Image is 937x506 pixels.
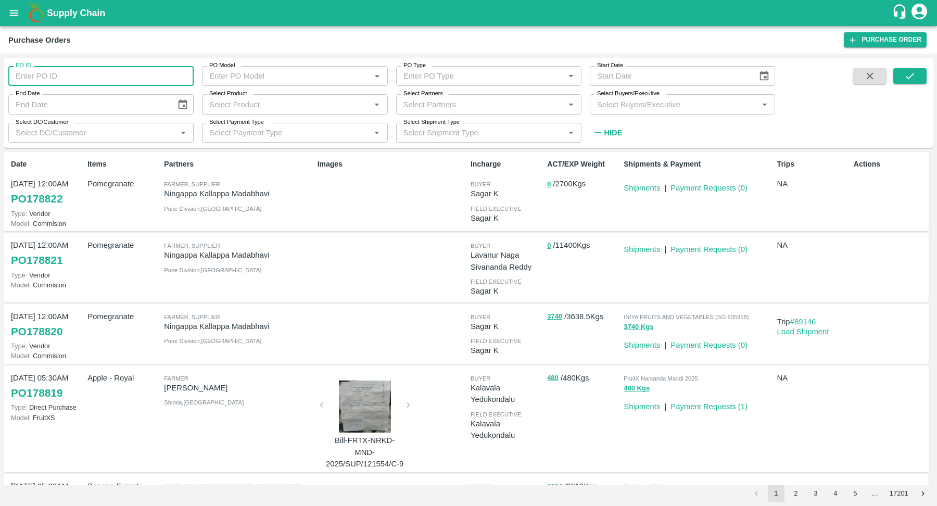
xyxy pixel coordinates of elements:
label: PO ID [16,61,31,70]
span: Pune Division , [GEOGRAPHIC_DATA] [164,267,261,273]
a: #89146 [790,318,816,326]
label: Select Shipment Type [403,118,460,126]
span: Shimla , [GEOGRAPHIC_DATA] [164,399,244,406]
button: Open [564,98,578,111]
button: Open [564,126,578,140]
p: Sagar K [471,212,543,224]
p: Ningappa Kallappa Madabhavi [164,188,313,199]
a: PO178821 [11,251,62,270]
p: NA [777,178,850,189]
p: Kalavala Yedukondalu [471,418,543,441]
p: / 480 Kgs [547,372,619,384]
button: Go to page 3 [807,485,824,502]
input: Select Product [205,97,367,111]
p: Direct Purchase [11,402,83,412]
a: Shipments [624,402,660,411]
p: Actions [854,159,926,170]
div: customer-support [892,4,910,22]
div: | [660,335,666,351]
p: Lavanur Naga Sivananda Reddy [471,249,543,273]
span: buyer [471,314,490,320]
input: Select DC/Customer [11,126,173,140]
span: Farmer, Supplier [164,243,220,249]
a: PO178819 [11,384,62,402]
span: Type: [11,403,27,411]
p: Incharge [471,159,543,170]
p: Vendor [11,209,83,219]
nav: pagination navigation [746,485,933,502]
label: Select Partners [403,90,443,98]
button: Go to page 5 [847,485,864,502]
label: Select Product [209,90,247,98]
span: Model: [11,281,31,289]
span: Model: [11,220,31,227]
span: Type: [11,342,27,350]
a: PO178820 [11,322,62,341]
button: Open [176,126,190,140]
input: Select Partners [399,97,561,111]
span: buyer [471,375,490,382]
p: Ningappa Kallappa Madabhavi [164,249,313,261]
span: Tembhurni PH [624,484,661,490]
input: Select Shipment Type [399,126,548,140]
p: Trip [777,316,850,327]
p: Images [318,159,466,170]
span: Supplier, Service Provider, Transporter, FGP [164,484,301,501]
p: Pomegranate [87,311,160,322]
p: Date [11,159,83,170]
p: Commision [11,219,83,229]
button: 0 [547,240,551,252]
p: Pomegranate [87,178,160,189]
button: 9204 [547,481,562,493]
input: End Date [8,94,169,114]
b: Supply Chain [47,8,105,18]
span: FruitX Narkanda Mandi 2025 [624,375,698,382]
span: field executive [471,411,522,418]
span: Farmer, Supplier [164,314,220,320]
span: Model: [11,414,31,422]
span: Type: [11,271,27,279]
button: Hide [590,124,625,142]
a: Payment Requests (0) [670,341,748,349]
a: PO178822 [11,189,62,208]
p: [PERSON_NAME] [164,382,313,394]
p: NA [777,239,850,251]
p: Sagar K [471,285,543,297]
button: Open [370,69,384,83]
p: Ningappa Kallappa Madabhavi [164,321,313,332]
p: / 3638.5 Kgs [547,311,619,323]
input: Enter PO Type [399,69,561,83]
img: logo [26,3,47,23]
p: / 2700 Kgs [547,178,619,190]
p: Pomegranate [87,239,160,251]
p: Trips [777,159,850,170]
span: field executive [471,338,522,344]
span: Model: [11,352,31,360]
a: Payment Requests (1) [670,402,748,411]
button: 0 [547,179,551,191]
div: account of current user [910,2,929,24]
p: FruitXS [11,413,83,423]
div: | [660,239,666,255]
p: Items [87,159,160,170]
p: Vendor [11,270,83,280]
p: Bill-FRTX-NRKD-MND-2025/SUP/121554/C-9 [326,435,404,470]
span: buyer [471,181,490,187]
span: Pune Division , [GEOGRAPHIC_DATA] [164,206,261,212]
button: 3740 [547,311,562,323]
a: Shipments [624,184,660,192]
button: 480 [547,372,559,384]
p: [DATE] 12:00AM [11,311,83,322]
a: Supply Chain [47,6,892,20]
a: Shipments [624,341,660,349]
label: PO Type [403,61,426,70]
a: Load Shipment [777,327,829,336]
span: buyer [471,243,490,249]
button: Choose date [754,66,774,86]
input: Start Date [590,66,750,86]
p: Commision [11,351,83,361]
input: Select Buyers/Executive [593,97,755,111]
p: [DATE] 12:00AM [11,178,83,189]
p: [DATE] 05:30AM [11,372,83,384]
p: Banana Export [87,480,160,492]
